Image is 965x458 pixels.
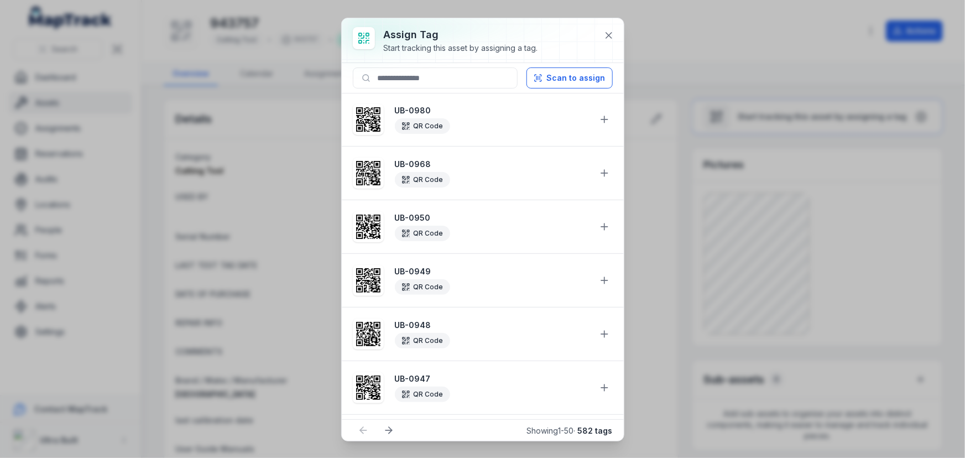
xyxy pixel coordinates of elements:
strong: UB-0948 [395,320,590,331]
div: QR Code [395,226,450,241]
strong: UB-0950 [395,212,590,223]
button: Scan to assign [526,67,613,89]
div: QR Code [395,333,450,348]
div: QR Code [395,387,450,402]
strong: UB-0947 [395,373,590,384]
div: QR Code [395,279,450,295]
strong: UB-0980 [395,105,590,116]
div: QR Code [395,172,450,188]
span: Showing 1 - 50 · [527,426,613,435]
strong: UB-0968 [395,159,590,170]
div: QR Code [395,118,450,134]
strong: 582 tags [578,426,613,435]
div: Start tracking this asset by assigning a tag. [384,43,538,54]
h3: Assign tag [384,27,538,43]
strong: UB-0949 [395,266,590,277]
